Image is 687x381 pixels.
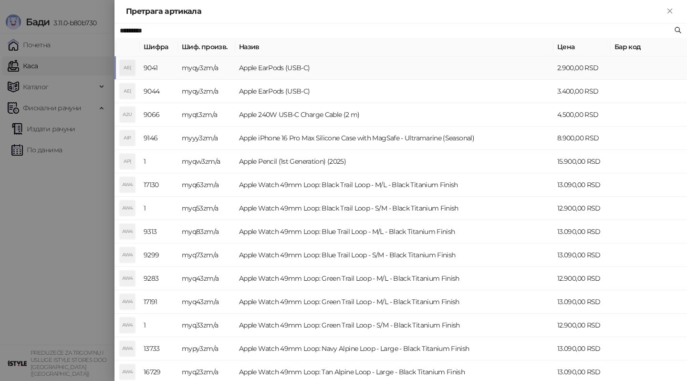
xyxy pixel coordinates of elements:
td: 1 [140,150,178,173]
td: 3.400,00 RSD [553,80,611,103]
th: Назив [235,38,553,56]
td: mypy3zm/a [178,337,235,360]
td: 15.900,00 RSD [553,150,611,173]
td: 9044 [140,80,178,103]
td: myqt3zm/a [178,103,235,127]
td: 9299 [140,243,178,267]
div: A2U [120,107,135,122]
td: Apple EarPods (USB-C) [235,56,553,80]
td: myq43zm/a [178,290,235,314]
th: Шифра [140,38,178,56]
td: Apple Watch 49mm Loop: Blue Trail Loop - S/M - Black Titanium Finish [235,243,553,267]
td: myyy3zm/a [178,127,235,150]
td: Apple Watch 49mm Loop: Black Trail Loop - M/L - Black Titanium Finish [235,173,553,197]
td: Apple Watch 49mm Loop: Black Trail Loop - S/M - Black Titanium Finish [235,197,553,220]
td: Apple Watch 49mm Loop: Navy Alpine Loop - Large - Black Titanium Finish [235,337,553,360]
td: 12.900,00 RSD [553,267,611,290]
div: AE( [120,60,135,75]
td: 13.090,00 RSD [553,243,611,267]
td: myq33zm/a [178,314,235,337]
td: 12.900,00 RSD [553,197,611,220]
td: myq43zm/a [178,267,235,290]
td: myq83zm/a [178,220,235,243]
button: Close [664,6,676,17]
td: 8.900,00 RSD [553,127,611,150]
td: 2.900,00 RSD [553,56,611,80]
td: 12.900,00 RSD [553,314,611,337]
td: 1 [140,197,178,220]
div: AW4 [120,177,135,192]
div: AW4 [120,247,135,263]
td: 17191 [140,290,178,314]
td: myq63zm/a [178,173,235,197]
td: 13.090,00 RSD [553,337,611,360]
td: myqy3zm/a [178,56,235,80]
div: AP( [120,154,135,169]
td: Apple Watch 49mm Loop: Green Trail Loop - S/M - Black Titanium Finish [235,314,553,337]
td: myqy3zm/a [178,80,235,103]
td: 1 [140,314,178,337]
th: Шиф. произв. [178,38,235,56]
td: Apple 240W USB-C Charge Cable (2 m) [235,103,553,127]
div: AW4 [120,341,135,356]
td: 4.500,00 RSD [553,103,611,127]
th: Бар код [611,38,687,56]
td: myq53zm/a [178,197,235,220]
div: AW4 [120,364,135,380]
td: Apple Pencil (1st Generation) (2025) [235,150,553,173]
div: AIP [120,130,135,146]
td: Apple Watch 49mm Loop: Green Trail Loop - M/L - Black Titanium Finish [235,267,553,290]
td: 9066 [140,103,178,127]
th: Цена [553,38,611,56]
td: 13733 [140,337,178,360]
td: Apple Watch 49mm Loop: Blue Trail Loop - M/L - Black Titanium Finish [235,220,553,243]
div: AE( [120,84,135,99]
td: 9313 [140,220,178,243]
td: 13.090,00 RSD [553,290,611,314]
td: 9041 [140,56,178,80]
td: 9146 [140,127,178,150]
td: 17130 [140,173,178,197]
td: 9283 [140,267,178,290]
div: AW4 [120,271,135,286]
td: Apple EarPods (USB-C) [235,80,553,103]
td: Apple iPhone 16 Pro Max Silicone Case with MagSafe - Ultramarine (Seasonal) [235,127,553,150]
td: Apple Watch 49mm Loop: Green Trail Loop - M/L - Black Titanium Finish [235,290,553,314]
div: AW4 [120,317,135,333]
td: myqw3zm/a [178,150,235,173]
div: Претрага артикала [126,6,664,17]
div: AW4 [120,294,135,309]
div: AW4 [120,201,135,216]
td: 13.090,00 RSD [553,220,611,243]
td: 13.090,00 RSD [553,173,611,197]
div: AW4 [120,224,135,239]
td: myq73zm/a [178,243,235,267]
